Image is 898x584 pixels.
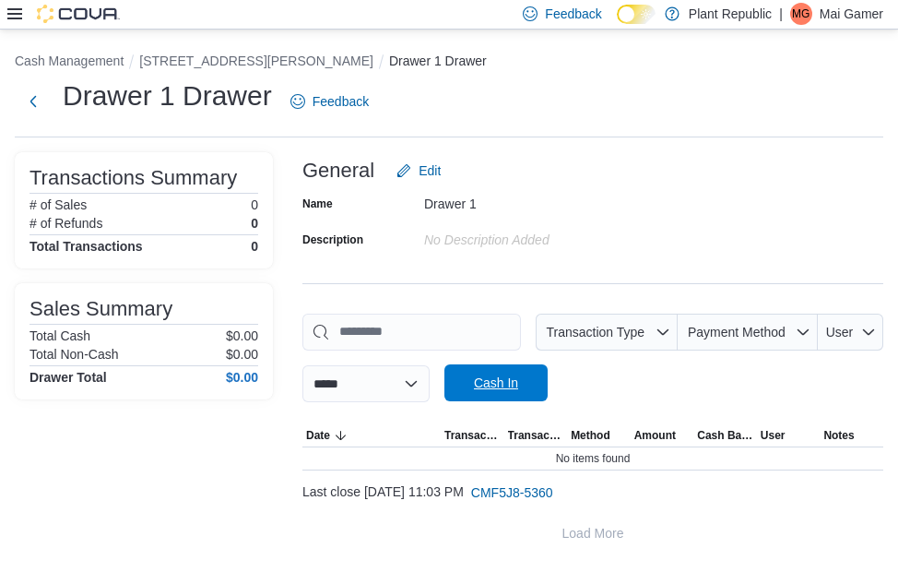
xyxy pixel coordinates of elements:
span: Amount [634,428,676,443]
input: Dark Mode [617,5,656,24]
span: Transaction Type [546,325,644,340]
label: Name [302,197,333,211]
h4: Total Transactions [30,239,143,254]
button: Transaction Type [536,314,678,351]
span: MG [792,3,809,25]
button: Cash Management [15,54,124,68]
span: Transaction # [508,428,564,443]
span: Feedback [313,92,369,111]
h3: Sales Summary [30,298,172,320]
button: Date [302,424,441,447]
h4: 0 [251,239,258,254]
p: 0 [251,216,258,231]
input: This is a search bar. As you type, the results lower in the page will automatically filter. [302,314,521,351]
span: Payment Method [688,325,786,340]
h3: General [302,160,374,182]
button: Edit [389,152,448,189]
h6: Total Non-Cash [30,347,119,362]
h3: Transactions Summary [30,167,237,189]
h6: # of Refunds [30,216,102,231]
p: 0 [251,197,258,212]
span: Load More [562,524,624,542]
h4: Drawer Total [30,370,107,385]
p: $0.00 [226,328,258,343]
button: Method [567,424,631,447]
p: | [779,3,783,25]
span: Date [306,428,330,443]
span: Dark Mode [617,24,618,25]
p: Plant Republic [689,3,772,25]
span: No items found [556,451,631,466]
button: Notes [820,424,883,447]
button: Amount [631,424,694,447]
span: Feedback [545,5,601,23]
button: Cash Back [693,424,757,447]
div: Mai Gamer [790,3,812,25]
div: Drawer 1 [424,189,671,211]
div: Last close [DATE] 11:03 PM [302,474,883,511]
p: Mai Gamer [820,3,883,25]
span: CMF5J8-5360 [471,483,553,502]
button: Cash In [444,364,548,401]
button: Transaction Type [441,424,504,447]
button: Drawer 1 Drawer [389,54,487,68]
label: Description [302,232,363,247]
span: Notes [823,428,854,443]
button: User [818,314,883,351]
img: Cova [37,5,120,23]
span: Cash In [474,374,518,392]
span: Transaction Type [444,428,501,443]
button: User [757,424,821,447]
button: [STREET_ADDRESS][PERSON_NAME] [139,54,373,68]
span: Cash Back [697,428,753,443]
h1: Drawer 1 Drawer [63,77,272,114]
div: No Description added [424,225,671,247]
button: Transaction # [504,424,568,447]
h6: Total Cash [30,328,90,343]
span: Edit [419,161,441,180]
button: CMF5J8-5360 [464,474,561,511]
button: Payment Method [678,314,818,351]
nav: An example of EuiBreadcrumbs [15,52,883,74]
span: User [826,325,854,340]
h4: $0.00 [226,370,258,385]
span: User [761,428,786,443]
h6: # of Sales [30,197,87,212]
span: Method [571,428,610,443]
button: Load More [302,515,883,552]
button: Next [15,83,52,120]
p: $0.00 [226,347,258,362]
a: Feedback [283,83,376,120]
